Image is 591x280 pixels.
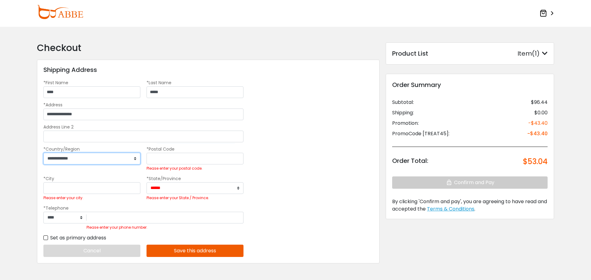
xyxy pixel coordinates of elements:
div: $96.44 [531,99,548,106]
span: > [548,8,554,19]
div: . [392,198,548,213]
div: Promotion: [392,120,419,127]
div: -$43.40 [527,130,548,137]
div: Item(1) [517,49,548,58]
label: Set as primary address [43,234,106,242]
a: > [540,8,554,19]
label: *Telephone [43,205,69,211]
div: Product List [392,49,428,58]
img: abbeglasses.com [37,5,83,19]
label: *State/Province [147,175,181,182]
button: Cancel [43,245,140,257]
label: Please enter your postal code. [147,166,203,171]
button: Save this address [147,245,243,257]
div: PromoCode [TREAT45]: [392,130,449,137]
label: *First Name [43,80,68,86]
span: By clicking 'Confirm and pay', you are agreeing to have read and accepted the [392,198,547,212]
label: *Country/Region [43,146,80,152]
div: -$43.40 [528,120,548,127]
div: Subtotal: [392,99,414,106]
label: Please enter your State / Province. [147,195,209,200]
span: Terms & Conditions [427,205,474,212]
div: Order Summary [392,80,548,89]
label: *Last Name [147,80,171,86]
label: Address Line 2 [43,124,74,130]
label: *Postal Code [147,146,175,152]
h2: Checkout [37,42,380,53]
label: *City [43,175,54,182]
h3: Shipping Address [43,66,97,73]
div: $53.04 [523,156,548,167]
div: Shipping: [392,109,414,116]
div: Order Total: [392,156,428,167]
label: Please enter your phone number. [86,225,147,230]
label: *Address [43,102,62,108]
div: $0.00 [534,109,548,116]
label: Please enter your city. [43,195,83,200]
